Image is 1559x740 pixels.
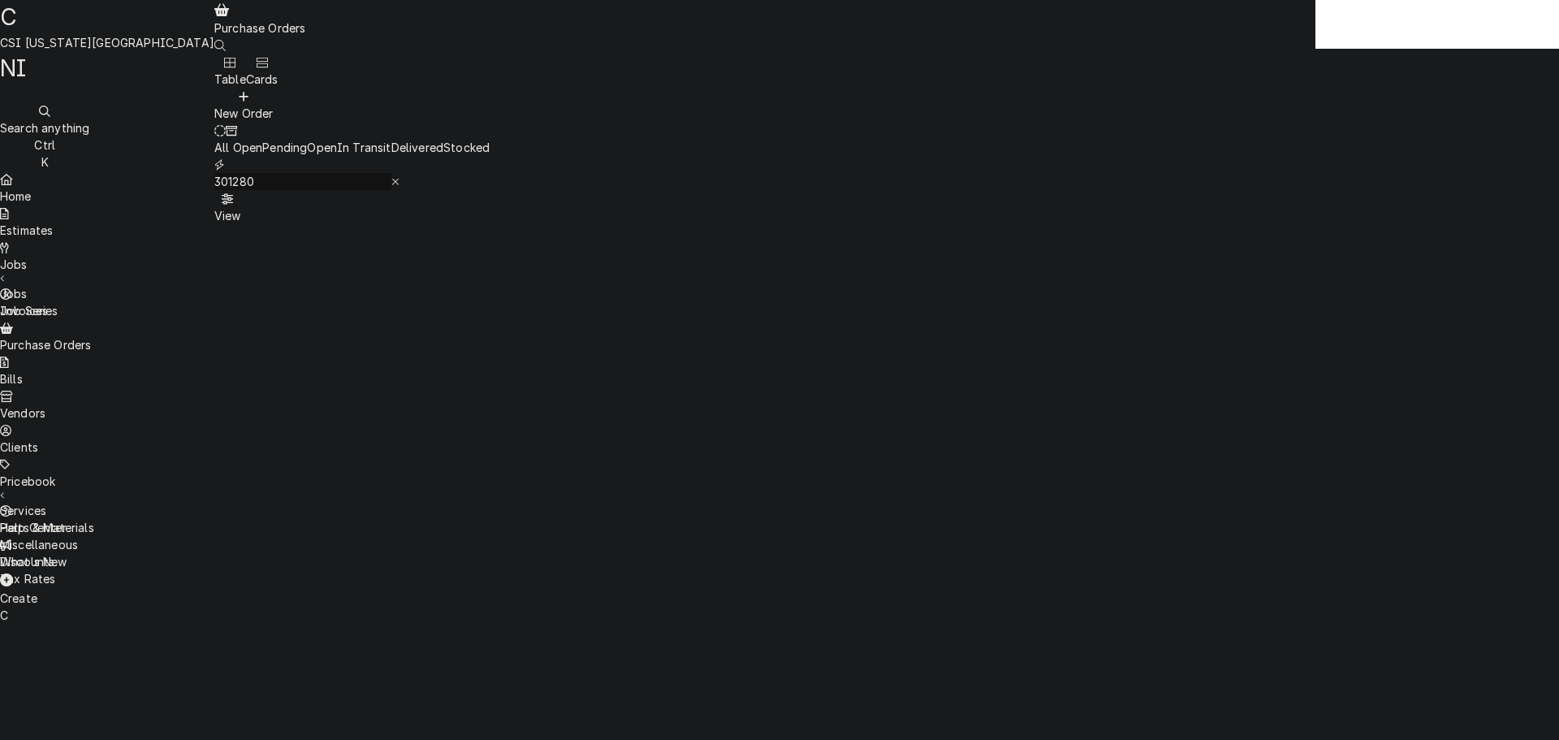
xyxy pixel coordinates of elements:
button: View [214,190,241,224]
div: Delivered [391,139,443,156]
input: Keyword search [214,173,391,190]
span: New Order [214,106,273,120]
div: All Open [214,139,262,156]
div: Table [214,71,246,88]
span: K [41,155,49,169]
button: New Order [214,88,273,122]
div: Cards [246,71,279,88]
div: Stocked [443,139,490,156]
button: Open search [214,37,226,54]
span: Purchase Orders [214,21,305,35]
div: Pending [262,139,307,156]
button: Erase input [391,173,400,190]
div: In Transit [337,139,391,156]
span: View [214,209,241,223]
div: Open [307,139,337,156]
span: Ctrl [34,138,55,152]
